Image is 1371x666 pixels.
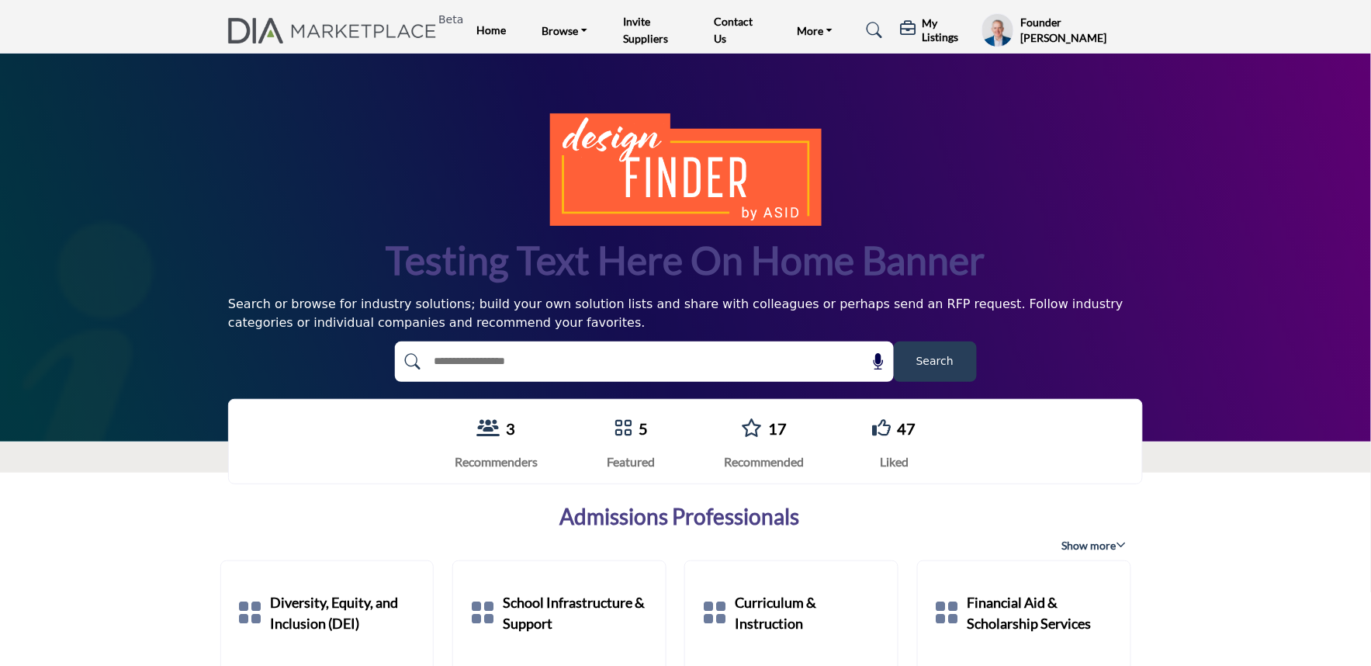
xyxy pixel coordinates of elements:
a: Diversity, Equity, and Inclusion (DEI) [271,578,417,648]
img: Site Logo [228,18,445,43]
button: Show hide supplier dropdown [982,13,1014,47]
a: Go to Recommended [741,418,762,439]
span: Show more [1062,538,1127,553]
a: 17 [768,419,787,438]
img: image [550,113,822,225]
h1: Testing text here on home banner [386,235,985,286]
div: Featured [607,453,655,471]
a: Beta [228,18,445,43]
a: 3 [507,419,516,438]
a: More [786,19,843,41]
a: Curriculum & Instruction [735,578,881,648]
a: Contact Us [714,15,753,45]
div: Recommenders [455,453,538,471]
div: Search or browse for industry solutions; build your own solution lists and share with colleagues ... [228,295,1143,332]
a: Home [477,23,507,36]
div: Liked [873,453,916,471]
a: View Recommenders [477,418,500,439]
a: Browse [531,19,599,41]
div: Recommended [724,453,804,471]
a: School Infrastructure & Support [503,578,649,648]
a: 47 [898,419,916,438]
span: Search [916,353,954,369]
h6: Beta [438,13,463,26]
a: Go to Featured [614,418,632,439]
a: 5 [639,419,648,438]
h5: Founder [PERSON_NAME] [1020,15,1143,45]
button: Search [894,342,977,382]
div: My Listings [901,16,974,44]
h5: My Listings [922,16,973,44]
a: Financial Aid & Scholarship Services [968,578,1113,648]
a: Admissions Professionals [560,504,800,530]
i: Go to Liked [873,418,891,437]
a: Search [851,18,892,43]
a: Invite Suppliers [623,15,668,45]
